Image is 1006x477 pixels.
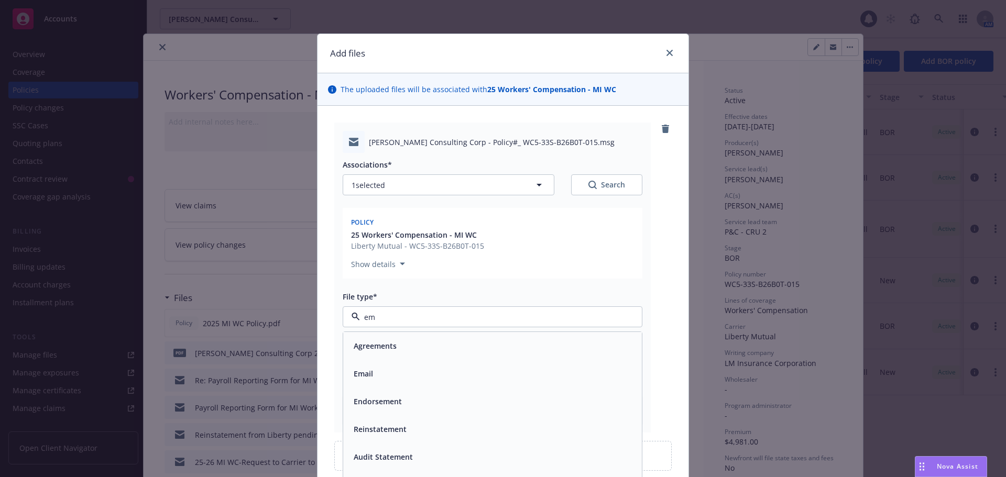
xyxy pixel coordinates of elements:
[360,312,621,323] input: Filter by keyword
[334,441,672,471] div: Upload new files
[915,457,928,476] div: Drag to move
[354,368,373,379] button: Email
[354,451,413,462] button: Audit Statement
[915,456,987,477] button: Nova Assist
[937,462,978,471] span: Nova Assist
[354,340,397,351] button: Agreements
[354,424,407,435] button: Reinstatement
[354,396,402,407] button: Endorsement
